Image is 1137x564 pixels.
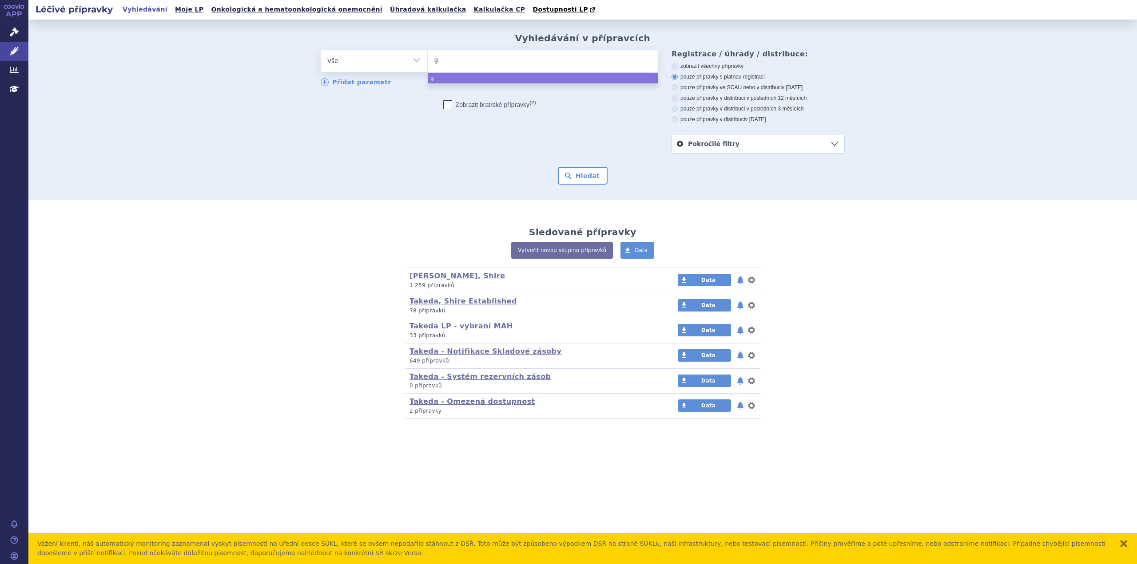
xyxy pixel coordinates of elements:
[409,383,442,389] span: 0 přípravků
[701,277,716,283] span: Data
[120,4,170,16] a: Vyhledávání
[409,297,517,305] a: Takeda, Shire Established
[172,4,206,16] a: Moje LP
[701,352,716,359] span: Data
[409,308,445,314] span: 78 přípravků
[1119,539,1128,548] button: zavřít
[672,73,845,80] label: pouze přípravky s platnou registrací
[428,73,658,83] li: g
[409,282,454,288] span: 1 259 přípravků
[672,84,845,91] label: pouze přípravky ve SCAU nebo v distribuci
[701,302,716,308] span: Data
[321,78,391,86] a: Přidat parametr
[409,372,551,381] a: Takeda - Systém rezervních zásob
[678,349,731,362] a: Data
[387,4,469,16] a: Úhradová kalkulačka
[736,400,745,411] button: notifikace
[471,4,528,16] a: Kalkulačka CP
[747,400,756,411] button: nastavení
[409,272,505,280] a: [PERSON_NAME], Shire
[747,300,756,311] button: nastavení
[620,242,654,259] a: Data
[511,242,613,259] a: Vytvořit novou skupinu přípravků
[533,6,588,13] span: Dostupnosti LP
[409,397,535,406] a: Takeda - Omezená dostupnost
[409,358,449,364] span: 649 přípravků
[208,4,385,16] a: Onkologická a hematoonkologická onemocnění
[736,300,745,311] button: notifikace
[529,227,636,237] h2: Sledované přípravky
[409,322,513,330] a: Takeda LP - vybraní MAH
[747,350,756,361] button: nastavení
[678,324,731,336] a: Data
[672,116,845,123] label: pouze přípravky v distribuci
[672,95,845,102] label: pouze přípravky v distribuci v posledních 12 měsících
[678,299,731,312] a: Data
[28,3,120,16] h2: Léčivé přípravky
[678,274,731,286] a: Data
[736,325,745,335] button: notifikace
[678,375,731,387] a: Data
[672,134,844,153] a: Pokročilé filtry
[736,350,745,361] button: notifikace
[529,100,536,106] abbr: (?)
[37,539,1110,558] div: Vážení klienti, náš automatický monitoring zaznamenal výskyt písemností na úřední desce SÚKL, kte...
[409,347,561,355] a: Takeda - Notifikace Skladové zásoby
[747,275,756,285] button: nastavení
[701,327,716,333] span: Data
[635,247,648,253] span: Data
[409,408,441,414] span: 2 přípravky
[747,375,756,386] button: nastavení
[782,84,803,91] span: v [DATE]
[530,4,600,16] a: Dostupnosti LP
[745,116,766,122] span: v [DATE]
[701,402,716,409] span: Data
[678,399,731,412] a: Data
[558,167,608,185] button: Hledat
[736,275,745,285] button: notifikace
[701,378,716,384] span: Data
[736,375,745,386] button: notifikace
[443,100,536,109] label: Zobrazit bratrské přípravky
[672,63,845,70] label: zobrazit všechny přípravky
[672,50,845,58] h3: Registrace / úhrady / distribuce:
[409,332,445,339] span: 33 přípravků
[515,33,651,43] h2: Vyhledávání v přípravcích
[747,325,756,335] button: nastavení
[672,105,845,112] label: pouze přípravky v distribuci v posledních 3 měsících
